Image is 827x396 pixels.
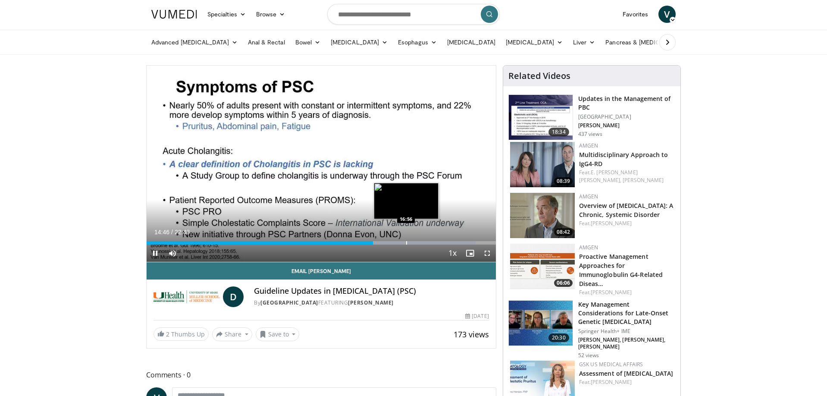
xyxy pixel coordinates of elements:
[578,122,675,129] p: [PERSON_NAME]
[554,279,573,287] span: 06:06
[442,34,501,51] a: [MEDICAL_DATA]
[579,252,663,288] a: Proactive Management Approaches for Immunoglobulin G4-Related Diseas…
[243,34,290,51] a: Anal & Rectal
[147,66,496,262] video-js: Video Player
[212,327,252,341] button: Share
[510,142,575,187] a: 08:39
[579,142,598,149] a: Amgen
[454,329,489,339] span: 173 views
[508,94,675,140] a: 18:34 Updates in the Management of PBC [GEOGRAPHIC_DATA] [PERSON_NAME] 437 views
[568,34,600,51] a: Liver
[579,220,674,227] div: Feat.
[510,193,575,238] img: 40cb7efb-a405-4d0b-b01f-0267f6ac2b93.png.150x105_q85_crop-smart_upscale.png
[393,34,442,51] a: Esophagus
[465,312,489,320] div: [DATE]
[578,113,675,120] p: [GEOGRAPHIC_DATA]
[146,369,496,380] span: Comments 0
[578,94,675,112] h3: Updates in the Management of PBC
[579,193,598,200] a: Amgen
[554,177,573,185] span: 08:39
[153,286,219,307] img: University of Miami
[578,336,675,350] p: [PERSON_NAME], [PERSON_NAME], [PERSON_NAME]
[202,6,251,23] a: Specialties
[658,6,676,23] a: V
[578,131,602,138] p: 437 views
[510,244,575,289] a: 06:06
[579,244,598,251] a: Amgen
[579,169,674,184] div: Feat.
[326,34,393,51] a: [MEDICAL_DATA]
[164,245,181,262] button: Mute
[579,169,638,184] a: E. [PERSON_NAME] [PERSON_NAME],
[508,300,675,359] a: 20:30 Key Management Considerations for Late-Onset Genetic [MEDICAL_DATA] Springer Health+ IME [P...
[256,327,300,341] button: Save to
[154,229,169,236] span: 14:46
[147,241,496,245] div: Progress Bar
[166,330,169,338] span: 2
[251,6,291,23] a: Browse
[579,289,674,296] div: Feat.
[171,229,173,236] span: /
[554,228,573,236] span: 08:42
[578,352,599,359] p: 52 views
[151,10,197,19] img: VuMedi Logo
[623,176,664,184] a: [PERSON_NAME]
[579,369,674,377] a: Assessment of [MEDICAL_DATA]
[479,245,496,262] button: Fullscreen
[509,95,573,140] img: 5cf47cf8-5b4c-4c40-a1d9-4c8d132695a9.150x105_q85_crop-smart_upscale.jpg
[508,71,570,81] h4: Related Videos
[591,289,632,296] a: [PERSON_NAME]
[510,244,575,289] img: b07e8bac-fd62-4609-bac4-e65b7a485b7c.png.150x105_q85_crop-smart_upscale.png
[591,220,632,227] a: [PERSON_NAME]
[147,262,496,280] a: Email [PERSON_NAME]
[579,361,643,368] a: GSK US Medical Affairs
[461,245,479,262] button: Enable picture-in-picture mode
[548,128,569,136] span: 18:34
[254,286,489,296] h4: Guideline Updates in [MEDICAL_DATA] (PSC)
[579,201,674,219] a: Overview of [MEDICAL_DATA]: A Chronic, Systemic Disorder
[146,34,243,51] a: Advanced [MEDICAL_DATA]
[374,183,439,219] img: image.jpeg
[548,333,569,342] span: 20:30
[327,4,500,25] input: Search topics, interventions
[254,299,489,307] div: By FEATURING
[617,6,653,23] a: Favorites
[600,34,701,51] a: Pancreas & [MEDICAL_DATA]
[579,378,674,386] div: Feat.
[591,378,632,386] a: [PERSON_NAME]
[509,301,573,346] img: beaec1a9-1a09-4975-8157-4df5edafc3c8.150x105_q85_crop-smart_upscale.jpg
[348,299,394,306] a: [PERSON_NAME]
[578,300,675,326] h3: Key Management Considerations for Late-Onset Genetic [MEDICAL_DATA]
[290,34,326,51] a: Bowel
[579,151,668,168] a: Multidisciplinary Approach to IgG4-RD
[578,328,675,335] p: Springer Health+ IME
[175,229,190,236] span: 22:48
[147,245,164,262] button: Pause
[501,34,568,51] a: [MEDICAL_DATA]
[510,142,575,187] img: 04ce378e-5681-464e-a54a-15375da35326.png.150x105_q85_crop-smart_upscale.png
[444,245,461,262] button: Playback Rate
[153,327,209,341] a: 2 Thumbs Up
[223,286,244,307] a: D
[510,193,575,238] a: 08:42
[260,299,318,306] a: [GEOGRAPHIC_DATA]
